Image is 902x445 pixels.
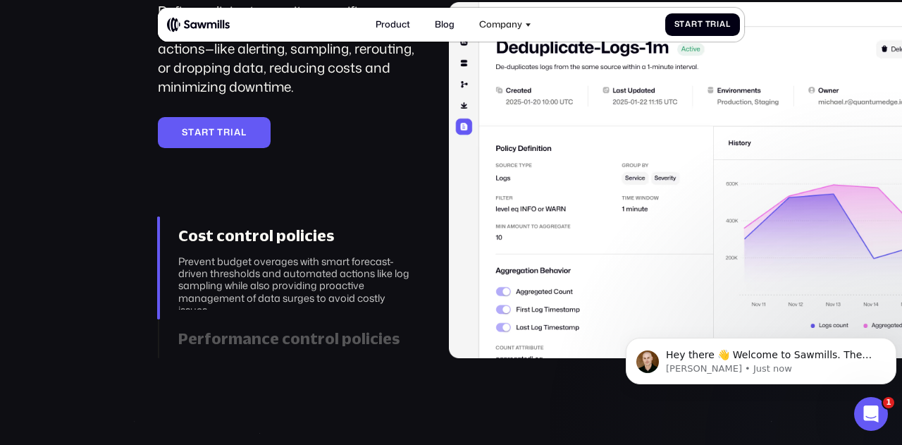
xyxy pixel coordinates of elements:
span: t [188,127,194,138]
div: Company [473,13,538,37]
span: T [705,20,711,29]
span: r [710,20,717,29]
span: a [234,127,241,138]
iframe: Intercom notifications message [620,308,902,407]
div: Prevent budget overages with smart forecast-driven thresholds and automated actions like log samp... [178,255,417,316]
span: l [726,20,731,29]
span: r [223,127,230,138]
span: 1 [883,397,894,408]
span: S [674,20,680,29]
span: r [202,127,209,138]
span: r [691,20,698,29]
a: Blog [428,13,461,37]
span: a [719,20,726,29]
div: Cost control policies [178,226,417,245]
div: Company [479,19,522,30]
iframe: Intercom live chat [854,397,888,431]
span: a [685,20,691,29]
span: S [182,127,188,138]
span: i [717,20,719,29]
span: t [698,20,703,29]
span: t [209,127,215,138]
a: Product [369,13,416,37]
span: t [679,20,685,29]
span: a [194,127,202,138]
div: Define policies to monitor specific telemetry thresholds and set automated actions—like alerting,... [158,2,417,97]
a: StartTrial [158,117,271,148]
span: T [217,127,223,138]
a: StartTrial [665,13,740,37]
div: Performance control policies [178,329,417,348]
span: l [241,127,247,138]
span: i [230,127,234,138]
